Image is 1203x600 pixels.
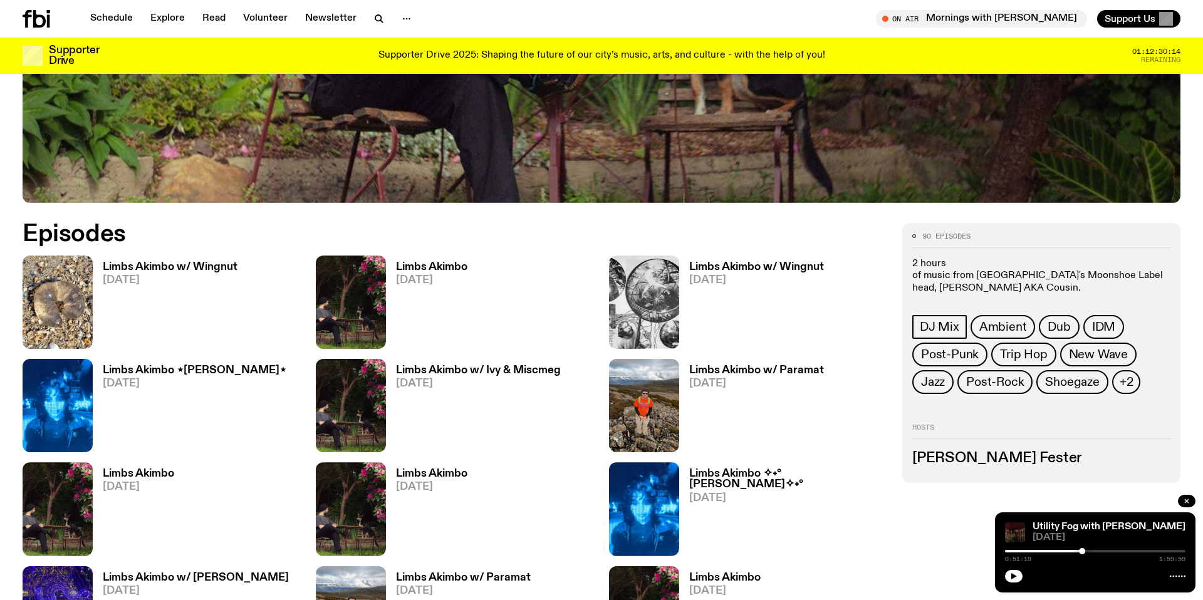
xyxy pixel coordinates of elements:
a: Limbs Akimbo[DATE] [386,468,467,556]
h3: Limbs Akimbo w/ Ivy & Miscmeg [396,365,561,376]
h3: Supporter Drive [49,45,99,66]
img: Jackson sits at an outdoor table, legs crossed and gazing at a black and brown dog also sitting a... [316,359,386,452]
button: +2 [1112,370,1141,394]
span: Jazz [921,375,945,389]
a: Limbs Akimbo[DATE] [93,468,174,556]
a: IDM [1083,315,1124,339]
img: Image from 'Domebooks: Reflecting on Domebook 2' by Lloyd Kahn [609,256,679,349]
span: [DATE] [689,275,824,286]
h2: Episodes [23,223,789,246]
a: Limbs Akimbo w/ Paramat[DATE] [679,365,824,452]
h3: Limbs Akimbo [396,262,467,272]
button: Support Us [1097,10,1180,28]
span: 1:59:59 [1159,556,1185,562]
a: Ambient [971,315,1036,339]
img: Jackson sits at an outdoor table, legs crossed and gazing at a black and brown dog also sitting a... [316,462,386,556]
span: Trip Hop [1000,348,1047,361]
span: Post-Rock [966,375,1024,389]
a: Trip Hop [991,343,1056,366]
h3: Limbs Akimbo w/ Wingnut [103,262,237,272]
span: [DATE] [103,482,174,492]
h3: Limbs Akimbo [689,572,761,583]
span: DJ Mix [920,320,959,334]
h3: Limbs Akimbo w/ Wingnut [689,262,824,272]
span: [DATE] [103,586,289,596]
span: [DATE] [103,275,237,286]
h3: [PERSON_NAME] Fester [912,452,1170,465]
a: Utility Fog with [PERSON_NAME] [1033,522,1185,532]
a: DJ Mix [912,315,967,339]
a: New Wave [1060,343,1137,366]
a: Limbs Akimbo[DATE] [386,262,467,349]
a: Limbs Akimbo ⋆[PERSON_NAME]⋆[DATE] [93,365,286,452]
span: New Wave [1069,348,1128,361]
h3: Limbs Akimbo w/ Paramat [689,365,824,376]
span: Ambient [979,320,1027,334]
span: [DATE] [1033,533,1185,542]
span: [DATE] [396,275,467,286]
a: Volunteer [236,10,295,28]
a: Schedule [83,10,140,28]
a: Limbs Akimbo ✧˖°[PERSON_NAME]✧˖°[DATE] [679,468,887,556]
a: Limbs Akimbo w/ Ivy & Miscmeg[DATE] [386,365,561,452]
span: Post-Punk [921,348,979,361]
a: Post-Punk [912,343,987,366]
a: Post-Rock [957,370,1033,394]
h3: Limbs Akimbo w/ Paramat [396,572,531,583]
img: Jackson sits at an outdoor table, legs crossed and gazing at a black and brown dog also sitting a... [316,256,386,349]
a: Read [195,10,233,28]
span: [DATE] [689,378,824,389]
span: [DATE] [396,378,561,389]
span: [DATE] [689,586,761,596]
span: [DATE] [396,482,467,492]
span: IDM [1092,320,1115,334]
span: Remaining [1141,56,1180,63]
h3: Limbs Akimbo [396,468,467,479]
p: 2 hours of music from [GEOGRAPHIC_DATA]'s Moonshoe Label head, [PERSON_NAME] AKA Cousin. [912,258,1170,294]
a: Limbs Akimbo w/ Wingnut[DATE] [93,262,237,349]
span: [DATE] [396,586,531,596]
h3: Limbs Akimbo w/ [PERSON_NAME] [103,572,289,583]
span: +2 [1120,375,1133,389]
a: Explore [143,10,192,28]
span: [DATE] [689,493,887,504]
span: Dub [1048,320,1070,334]
span: 01:12:30:14 [1132,48,1180,55]
h3: Limbs Akimbo ✧˖°[PERSON_NAME]✧˖° [689,468,887,490]
h3: Limbs Akimbo [103,468,174,479]
a: Shoegaze [1036,370,1108,394]
a: Dub [1039,315,1079,339]
span: 0:51:19 [1005,556,1031,562]
span: 90 episodes [922,233,971,240]
a: Newsletter [298,10,364,28]
a: Limbs Akimbo w/ Wingnut[DATE] [679,262,824,349]
img: Jackson sits at an outdoor table, legs crossed and gazing at a black and brown dog also sitting a... [23,462,93,556]
a: Jazz [912,370,954,394]
h2: Hosts [912,424,1170,439]
p: Supporter Drive 2025: Shaping the future of our city’s music, arts, and culture - with the help o... [378,50,825,61]
img: Cover to (SAFETY HAZARD) مخاطر السلامة by electroneya, MARTINA and TNSXORDS [1005,522,1025,542]
h3: Limbs Akimbo ⋆[PERSON_NAME]⋆ [103,365,286,376]
span: [DATE] [103,378,286,389]
button: On AirMornings with [PERSON_NAME] [876,10,1087,28]
span: Support Us [1105,13,1155,24]
span: Shoegaze [1045,375,1099,389]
